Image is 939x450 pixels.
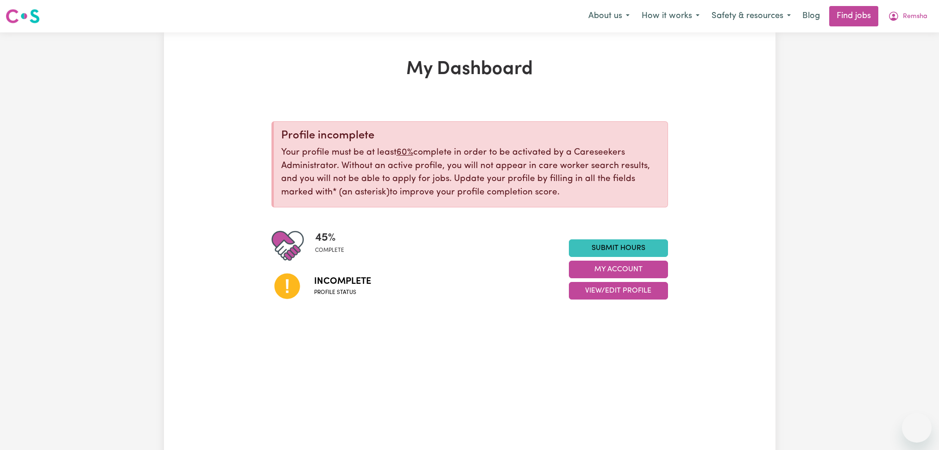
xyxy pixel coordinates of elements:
span: 45 % [315,230,344,246]
span: an asterisk [333,188,390,197]
button: View/Edit Profile [569,282,668,300]
span: Incomplete [314,275,371,288]
p: Your profile must be at least complete in order to be activated by a Careseekers Administrator. W... [281,146,660,200]
a: Submit Hours [569,239,668,257]
a: Careseekers logo [6,6,40,27]
span: Remsha [903,12,927,22]
span: complete [315,246,344,255]
button: How it works [636,6,706,26]
button: About us [582,6,636,26]
button: My Account [882,6,933,26]
h1: My Dashboard [271,58,668,81]
div: Profile completeness: 45% [315,230,352,262]
img: Careseekers logo [6,8,40,25]
a: Blog [797,6,826,26]
u: 60% [397,148,413,157]
button: Safety & resources [706,6,797,26]
iframe: Button to launch messaging window [902,413,932,443]
button: My Account [569,261,668,278]
a: Find jobs [829,6,878,26]
span: Profile status [314,288,371,297]
div: Profile incomplete [281,129,660,143]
